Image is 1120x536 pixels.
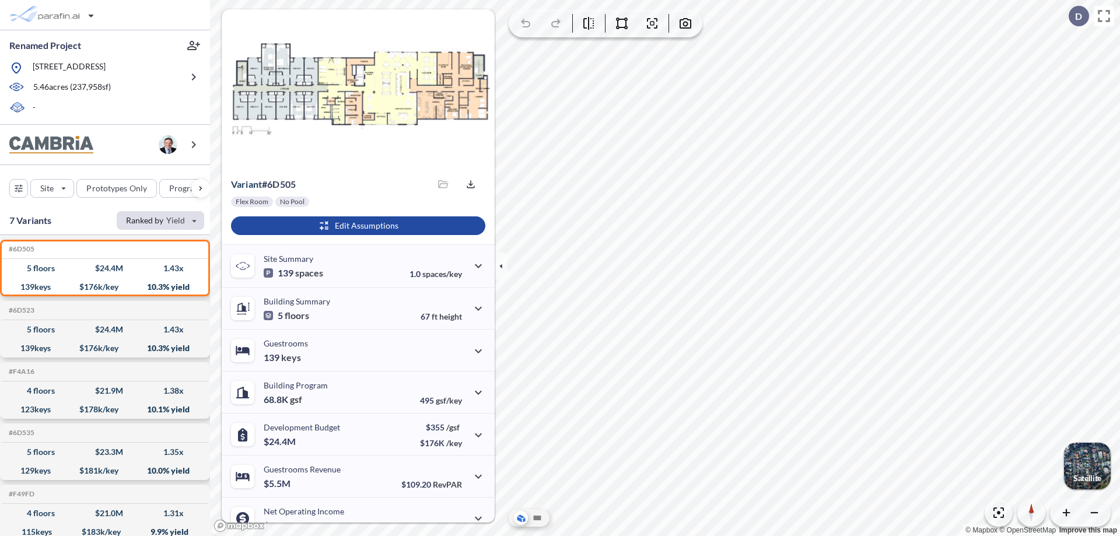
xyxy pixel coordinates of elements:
span: ft [432,311,437,321]
button: Edit Assumptions [231,216,485,235]
span: keys [281,352,301,363]
p: 45.0% [412,521,462,531]
span: height [439,311,462,321]
p: Building Summary [264,296,330,306]
h5: Click to copy the code [6,245,34,253]
h5: Click to copy the code [6,367,34,376]
p: Flex Room [236,197,268,206]
p: $5.5M [264,478,292,489]
p: Program [169,183,202,194]
p: $176K [420,438,462,448]
a: Mapbox homepage [213,519,265,533]
p: Building Program [264,380,328,390]
span: margin [436,521,462,531]
span: gsf [290,394,302,405]
p: Renamed Project [9,39,81,52]
img: BrandImage [9,136,93,154]
span: gsf/key [436,395,462,405]
p: 67 [421,311,462,321]
h5: Click to copy the code [6,429,34,437]
p: $2.5M [264,520,292,531]
span: spaces [295,267,323,279]
button: Aerial View [514,511,528,525]
span: RevPAR [433,479,462,489]
span: spaces/key [422,269,462,279]
p: Satellite [1073,474,1101,483]
button: Switcher ImageSatellite [1064,443,1111,489]
p: 139 [264,267,323,279]
a: Mapbox [965,526,998,534]
p: 5 [264,310,309,321]
p: Site [40,183,54,194]
img: user logo [159,135,177,154]
button: Prototypes Only [76,179,157,198]
img: Switcher Image [1064,443,1111,489]
p: 495 [420,395,462,405]
span: /gsf [446,422,460,432]
span: floors [285,310,309,321]
button: Site Plan [530,511,544,525]
button: Site [30,179,74,198]
p: Edit Assumptions [335,220,398,232]
p: No Pool [280,197,304,206]
h5: Click to copy the code [6,306,34,314]
p: Guestrooms Revenue [264,464,341,474]
p: 68.8K [264,394,302,405]
span: Variant [231,178,262,190]
a: OpenStreetMap [999,526,1056,534]
p: Development Budget [264,422,340,432]
p: - [33,101,36,115]
p: 139 [264,352,301,363]
p: D [1075,11,1082,22]
p: Net Operating Income [264,506,344,516]
p: $355 [420,422,462,432]
p: Site Summary [264,254,313,264]
p: $109.20 [401,479,462,489]
p: Prototypes Only [86,183,147,194]
h5: Click to copy the code [6,490,34,498]
p: Guestrooms [264,338,308,348]
p: [STREET_ADDRESS] [33,61,106,75]
button: Program [159,179,222,198]
span: /key [446,438,462,448]
p: # 6d505 [231,178,296,190]
p: 5.46 acres ( 237,958 sf) [33,81,111,94]
a: Improve this map [1059,526,1117,534]
button: Ranked by Yield [117,211,204,230]
p: 1.0 [409,269,462,279]
p: 7 Variants [9,213,52,227]
p: $24.4M [264,436,297,447]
